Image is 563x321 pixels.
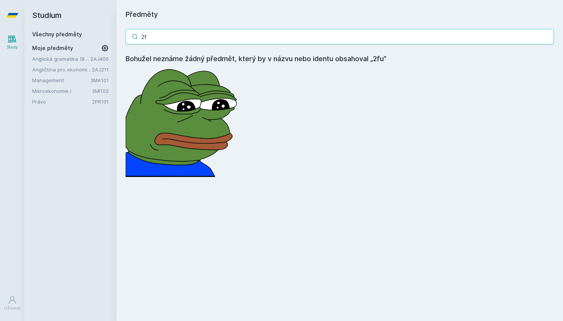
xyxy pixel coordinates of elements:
[32,31,82,37] a: Všechny předměty
[4,305,20,311] div: Uživatel
[32,98,92,105] a: Právo
[126,29,554,44] input: Název nebo ident předmětu…
[90,77,109,83] a: 3MA101
[32,44,73,52] span: Moje předměty
[92,66,109,73] a: 2AJ211
[32,87,92,95] a: Mikroekonomie I
[126,53,554,64] h4: Bohužel neznáme žádný předmět, který by v názvu nebo identu obsahoval „2fu”
[2,31,23,54] a: Study
[126,9,554,20] h1: Předměty
[2,292,23,315] a: Uživatel
[126,64,241,177] img: error_picture.png
[32,66,92,73] a: Angličtina pro ekonomická studia 1 (B2/C1)
[32,76,90,84] a: Management
[92,99,109,105] a: 2PR101
[92,88,109,94] a: 3MI102
[32,55,90,63] a: Anglická gramatika (B2/C1)
[90,56,109,62] a: 2AJ400
[7,44,18,50] div: Study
